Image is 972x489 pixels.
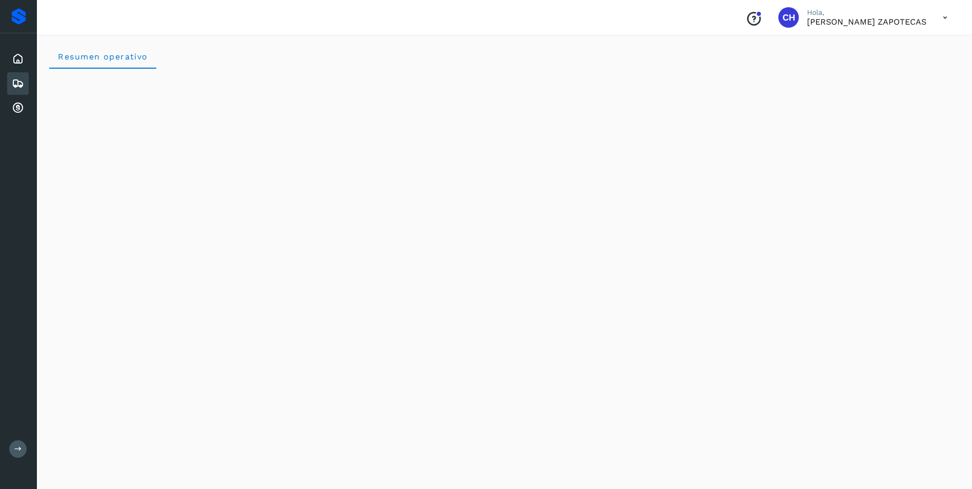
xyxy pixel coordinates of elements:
div: Inicio [7,48,29,70]
div: Cuentas por cobrar [7,97,29,119]
p: Hola, [807,8,926,17]
span: Resumen operativo [57,52,148,62]
p: CELSO HUITZIL ZAPOTECAS [807,17,926,27]
div: Embarques [7,72,29,95]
